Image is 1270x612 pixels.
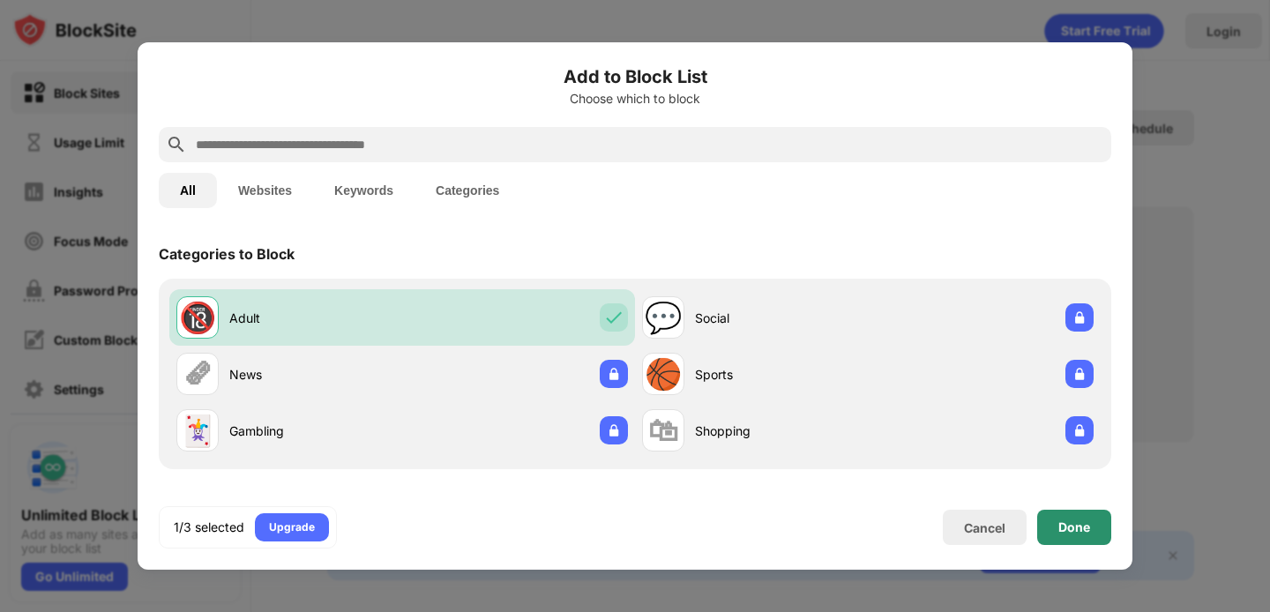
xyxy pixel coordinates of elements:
button: All [159,173,217,208]
img: search.svg [166,134,187,155]
div: 🏀 [645,356,682,392]
div: Choose which to block [159,92,1111,106]
div: Upgrade [269,519,315,536]
button: Keywords [313,173,415,208]
div: 1/3 selected [174,519,244,536]
button: Websites [217,173,313,208]
h6: Add to Block List [159,63,1111,90]
div: Adult [229,309,402,327]
div: News [229,365,402,384]
div: Shopping [695,422,868,440]
div: Categories to Block [159,245,295,263]
div: 🗞 [183,356,213,392]
div: Cancel [964,520,1005,535]
div: Gambling [229,422,402,440]
div: 💬 [645,300,682,336]
div: 🛍 [648,413,678,449]
div: Sports [695,365,868,384]
div: 🃏 [179,413,216,449]
button: Categories [415,173,520,208]
div: Done [1058,520,1090,534]
div: Social [695,309,868,327]
div: 🔞 [179,300,216,336]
